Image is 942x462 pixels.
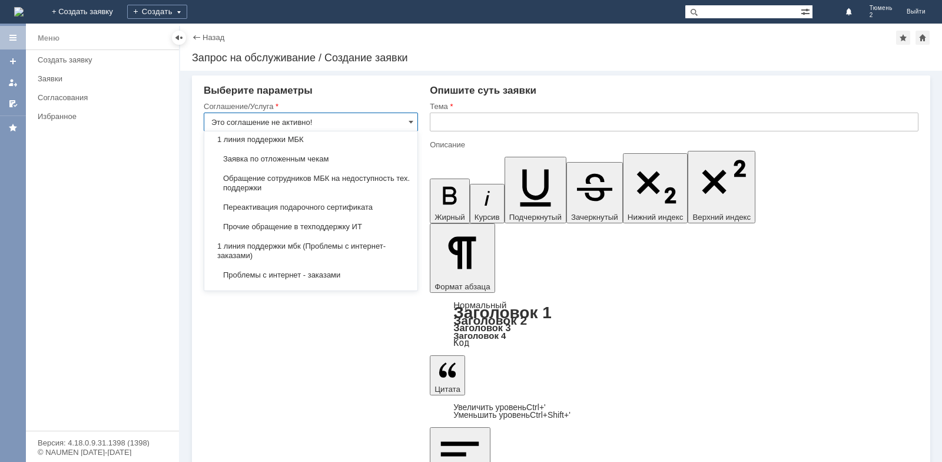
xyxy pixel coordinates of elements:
a: Перейти на домашнюю страницу [14,7,24,16]
span: Ctrl+Shift+' [530,410,570,420]
div: Избранное [38,112,159,121]
div: Цитата [430,404,918,419]
div: Версия: 4.18.0.9.31.1398 (1398) [38,439,167,447]
a: Назад [203,33,224,42]
a: Создать заявку [4,52,22,71]
button: Подчеркнутый [505,157,566,223]
a: Increase [453,402,546,412]
div: Создать [127,5,187,19]
div: Запрос на обслуживание / Создание заявки [192,52,930,64]
span: 2. Контрольно-ревизионный отдел [211,290,410,299]
div: Тема [430,103,916,110]
span: Нижний индекс [628,213,684,222]
span: Формат абзаца [434,282,490,291]
span: 2 [870,12,893,19]
span: Жирный [434,213,465,222]
button: Жирный [430,179,470,223]
div: Скрыть меню [172,31,186,45]
button: Курсив [470,184,505,223]
div: Сделать домашней страницей [916,31,930,45]
div: Формат абзаца [430,301,918,347]
button: Нижний индекс [623,153,688,223]
span: Обращение сотрудников МБК на недоступность тех. поддержки [211,174,410,193]
img: logo [14,7,24,16]
span: Курсив [475,213,500,222]
span: Проблемы с интернет - заказами [211,270,410,280]
a: Заголовок 3 [453,322,510,333]
span: Подчеркнутый [509,213,562,222]
div: Добавить в избранное [896,31,910,45]
div: Согласования [38,93,172,102]
a: Код [453,338,469,348]
div: Создать заявку [38,55,172,64]
div: Соглашение/Услуга [204,103,416,110]
a: Заголовок 1 [453,303,552,322]
a: Нормальный [453,300,506,310]
a: Мои согласования [4,94,22,113]
a: Заголовок 4 [453,331,506,341]
button: Формат абзаца [430,223,495,293]
span: Прочие обращение в техподдержку ИТ [211,222,410,232]
a: Создать заявку [33,51,177,69]
span: Зачеркнутый [571,213,618,222]
span: Тюмень [870,5,893,12]
span: Цитата [434,385,460,394]
a: Мои заявки [4,73,22,92]
span: Ctrl+' [526,402,546,412]
span: Опишите суть заявки [430,85,536,96]
div: Заявки [38,74,172,83]
span: Выберите параметры [204,85,313,96]
button: Цитата [430,355,465,395]
a: Заявки [33,70,177,88]
a: Заголовок 2 [453,313,527,327]
span: 1 линия поддержки МБК [211,135,410,144]
a: Decrease [453,410,570,420]
div: Описание [430,141,916,148]
button: Зачеркнутый [566,162,623,223]
button: Верхний индекс [688,151,755,223]
span: Заявка по отложенным чекам [211,154,410,164]
span: Верхний индекс [692,213,751,222]
div: © NAUMEN [DATE]-[DATE] [38,448,167,456]
span: Переактивация подарочного сертификата [211,203,410,212]
span: Расширенный поиск [801,5,812,16]
div: Меню [38,31,59,45]
a: Согласования [33,88,177,107]
span: 1 линия поддержки мбк (Проблемы с интернет-заказами) [211,242,410,260]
